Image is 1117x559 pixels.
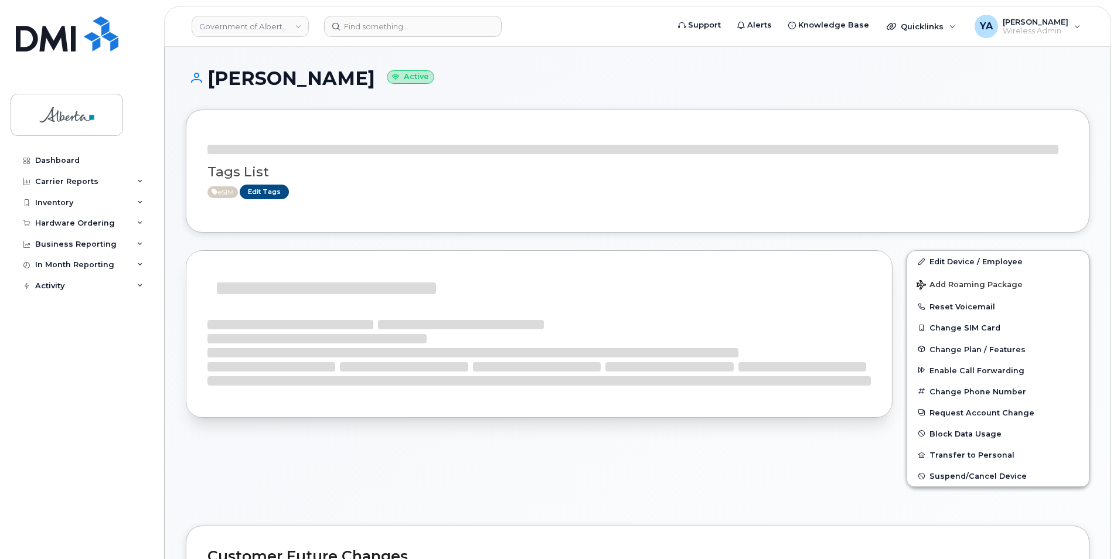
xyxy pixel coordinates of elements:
[907,317,1089,338] button: Change SIM Card
[929,345,1026,353] span: Change Plan / Features
[240,185,289,199] a: Edit Tags
[387,70,434,84] small: Active
[907,444,1089,465] button: Transfer to Personal
[907,296,1089,317] button: Reset Voicemail
[907,402,1089,423] button: Request Account Change
[907,251,1089,272] a: Edit Device / Employee
[929,366,1024,374] span: Enable Call Forwarding
[186,68,1089,88] h1: [PERSON_NAME]
[907,465,1089,486] button: Suspend/Cancel Device
[907,272,1089,296] button: Add Roaming Package
[207,186,238,198] span: Active
[929,472,1027,480] span: Suspend/Cancel Device
[207,165,1068,179] h3: Tags List
[917,280,1023,291] span: Add Roaming Package
[907,360,1089,381] button: Enable Call Forwarding
[907,339,1089,360] button: Change Plan / Features
[907,423,1089,444] button: Block Data Usage
[907,381,1089,402] button: Change Phone Number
